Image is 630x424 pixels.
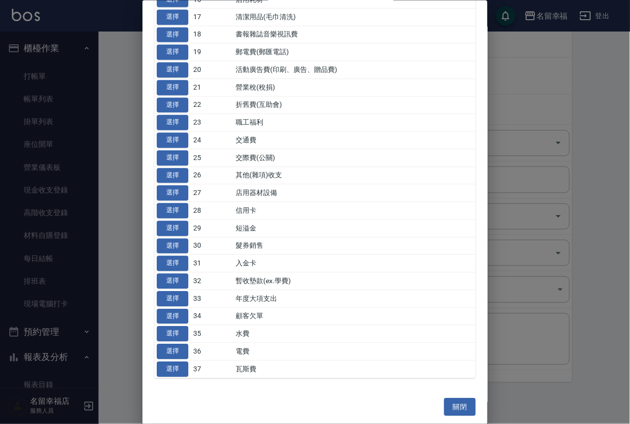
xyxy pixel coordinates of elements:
button: 選擇 [157,133,188,148]
button: 選擇 [157,309,188,324]
td: 30 [191,237,234,255]
button: 選擇 [157,186,188,201]
td: 28 [191,202,234,220]
button: 關閉 [444,398,476,416]
button: 選擇 [157,361,188,377]
button: 選擇 [157,344,188,359]
td: 18 [191,26,234,44]
td: 水費 [234,325,476,343]
td: 35 [191,325,234,343]
td: 職工福利 [234,114,476,131]
td: 店用器材設備 [234,184,476,202]
button: 選擇 [157,238,188,254]
button: 選擇 [157,45,188,60]
td: 36 [191,343,234,360]
td: 22 [191,97,234,114]
td: 37 [191,360,234,378]
button: 選擇 [157,27,188,42]
td: 書報雜誌音樂視訊費 [234,26,476,44]
td: 交通費 [234,131,476,149]
td: 短溢金 [234,220,476,237]
td: 17 [191,8,234,26]
td: 26 [191,167,234,185]
td: 活動廣告費(印刷、廣告、贈品費) [234,61,476,79]
td: 折舊費(互助會) [234,97,476,114]
button: 選擇 [157,80,188,95]
button: 選擇 [157,168,188,183]
td: 郵電費(郵匯電話) [234,43,476,61]
td: 19 [191,43,234,61]
td: 瓦斯費 [234,360,476,378]
button: 選擇 [157,150,188,165]
td: 33 [191,290,234,308]
td: 信用卡 [234,202,476,220]
td: 營業稅(稅捐) [234,79,476,97]
td: 電費 [234,343,476,360]
td: 清潔用品(毛巾清洗) [234,8,476,26]
button: 選擇 [157,291,188,306]
button: 選擇 [157,115,188,130]
button: 選擇 [157,98,188,113]
button: 選擇 [157,274,188,289]
button: 選擇 [157,256,188,271]
td: 交際費(公關) [234,149,476,167]
button: 選擇 [157,221,188,236]
button: 選擇 [157,203,188,219]
td: 暫收墊款(ex.學費) [234,272,476,290]
td: 年度大項支出 [234,290,476,308]
td: 其他(雜項)收支 [234,167,476,185]
td: 21 [191,79,234,97]
td: 27 [191,184,234,202]
button: 選擇 [157,9,188,25]
td: 23 [191,114,234,131]
td: 入金卡 [234,255,476,272]
button: 選擇 [157,326,188,342]
td: 髮券銷售 [234,237,476,255]
td: 32 [191,272,234,290]
td: 24 [191,131,234,149]
td: 34 [191,308,234,326]
td: 顧客欠單 [234,308,476,326]
td: 29 [191,220,234,237]
button: 選擇 [157,63,188,78]
td: 25 [191,149,234,167]
td: 20 [191,61,234,79]
td: 31 [191,255,234,272]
